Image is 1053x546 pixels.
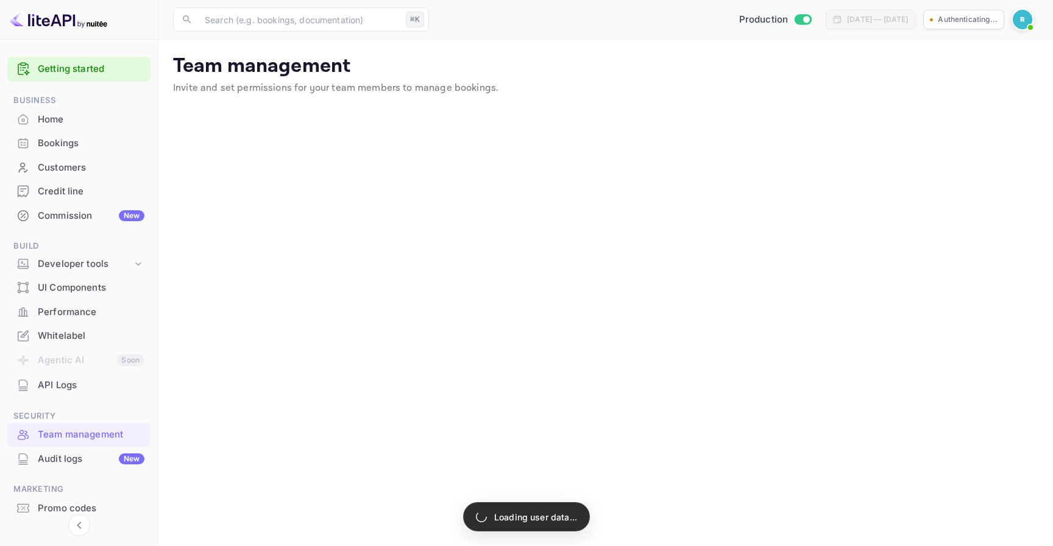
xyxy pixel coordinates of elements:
[1013,10,1032,29] img: Revolut
[7,180,151,204] div: Credit line
[38,502,144,516] div: Promo codes
[38,428,144,442] div: Team management
[7,276,151,299] a: UI Components
[38,452,144,466] div: Audit logs
[10,10,107,29] img: LiteAPI logo
[7,300,151,323] a: Performance
[119,210,144,221] div: New
[7,483,151,496] span: Marketing
[197,7,401,32] input: Search (e.g. bookings, documentation)
[7,497,151,519] a: Promo codes
[7,132,151,154] a: Bookings
[38,161,144,175] div: Customers
[7,253,151,275] div: Developer tools
[7,447,151,471] div: Audit logsNew
[7,423,151,445] a: Team management
[38,329,144,343] div: Whitelabel
[7,324,151,347] a: Whitelabel
[7,497,151,520] div: Promo codes
[7,180,151,202] a: Credit line
[38,257,132,271] div: Developer tools
[406,12,424,27] div: ⌘K
[7,204,151,227] a: CommissionNew
[173,81,1038,96] p: Invite and set permissions for your team members to manage bookings.
[7,447,151,470] a: Audit logsNew
[938,14,998,25] p: Authenticating...
[7,300,151,324] div: Performance
[38,136,144,151] div: Bookings
[38,62,144,76] a: Getting started
[7,239,151,253] span: Build
[7,132,151,155] div: Bookings
[38,305,144,319] div: Performance
[7,276,151,300] div: UI Components
[38,378,144,392] div: API Logs
[7,374,151,396] a: API Logs
[38,209,144,223] div: Commission
[7,108,151,130] a: Home
[7,324,151,348] div: Whitelabel
[119,453,144,464] div: New
[7,374,151,397] div: API Logs
[38,185,144,199] div: Credit line
[7,108,151,132] div: Home
[7,57,151,82] div: Getting started
[7,94,151,107] span: Business
[734,13,817,27] div: Switch to Sandbox mode
[739,13,789,27] span: Production
[38,281,144,295] div: UI Components
[38,113,144,127] div: Home
[7,156,151,180] div: Customers
[7,423,151,447] div: Team management
[7,204,151,228] div: CommissionNew
[7,409,151,423] span: Security
[847,14,908,25] div: [DATE] — [DATE]
[68,514,90,536] button: Collapse navigation
[7,156,151,179] a: Customers
[494,511,577,523] p: Loading user data...
[173,54,1038,79] p: Team management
